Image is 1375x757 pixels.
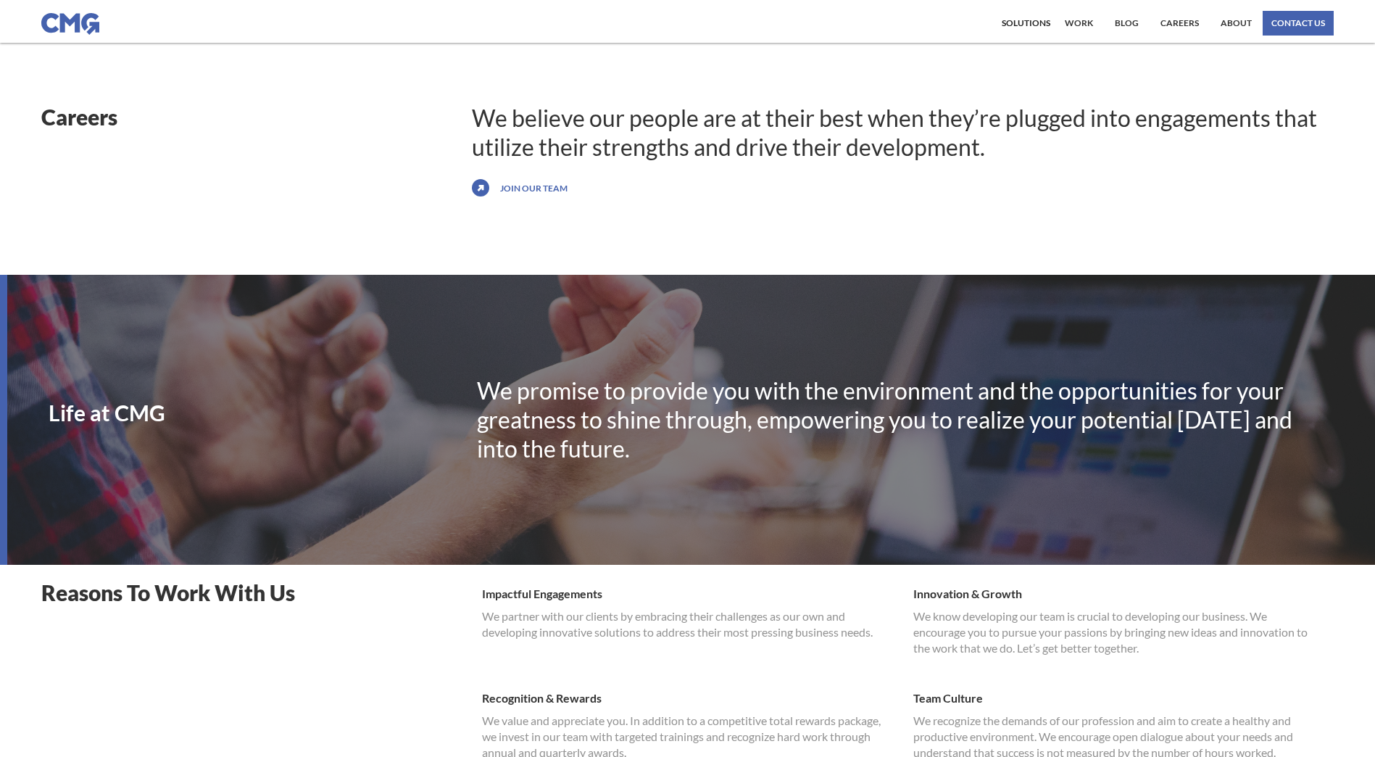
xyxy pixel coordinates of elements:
[1157,11,1202,36] a: Careers
[913,608,1334,656] h1: We know developing our team is crucial to developing our business. We encourage you to pursue you...
[482,684,902,713] h1: Recognition & Rewards
[497,176,571,199] a: Join our team
[41,13,99,35] img: CMG logo in blue.
[1002,19,1050,28] div: Solutions
[41,104,472,130] h1: Careers
[482,608,902,640] h1: We partner with our clients by embracing their challenges as our own and developing innovative so...
[1271,19,1325,28] div: contact us
[41,579,468,605] h1: Reasons To Work With Us
[913,684,1334,713] h1: Team Culture
[477,376,1334,463] div: We promise to provide you with the environment and the opportunities for your greatness to shine ...
[49,402,477,423] h1: Life at CMG
[1111,11,1142,36] a: Blog
[482,579,902,608] h1: Impactful Engagements
[913,579,1334,608] h1: Innovation & Growth
[1217,11,1255,36] a: About
[472,176,489,199] img: icon with arrow pointing up and to the right.
[472,104,1334,162] div: We believe our people are at their best when they’re plugged into engagements that utilize their ...
[1061,11,1097,36] a: work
